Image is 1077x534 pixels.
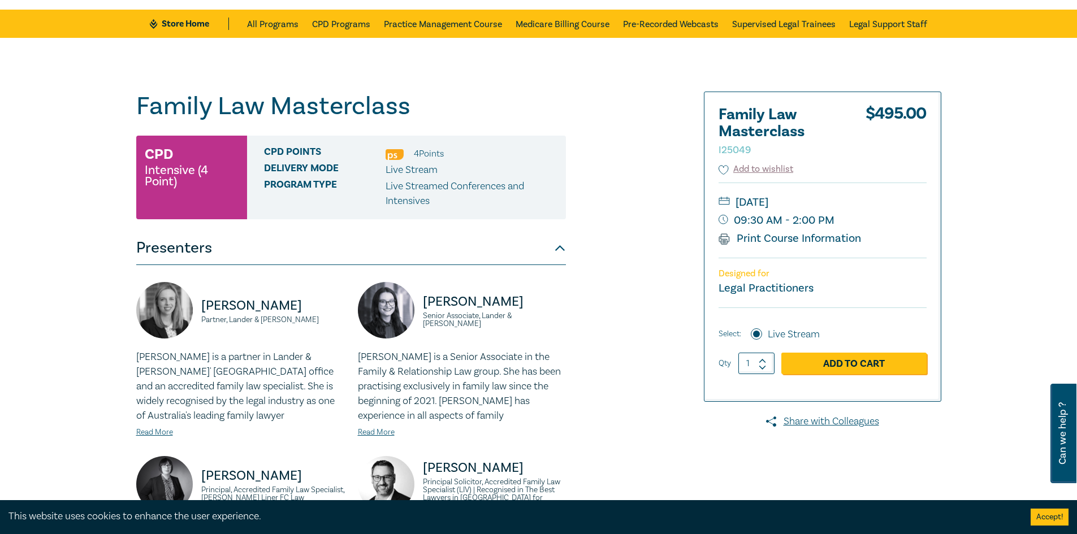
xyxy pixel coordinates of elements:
a: Legal Support Staff [849,10,927,38]
img: Professional Skills [386,149,404,160]
small: Principal, Accredited Family Law Specialist, [PERSON_NAME] Liner FC Law [201,486,344,502]
small: Intensive (4 Point) [145,164,239,187]
a: Pre-Recorded Webcasts [623,10,719,38]
small: [DATE] [719,193,927,211]
a: Read More [136,427,173,437]
small: I25049 [719,144,751,157]
p: Designed for [719,268,927,279]
img: https://s3.ap-southeast-2.amazonaws.com/leo-cussen-store-production-content/Contacts/Greg%20Olive... [358,456,414,513]
p: [PERSON_NAME] [423,459,566,477]
button: Accept cookies [1031,509,1069,526]
img: https://s3.ap-southeast-2.amazonaws.com/leo-cussen-store-production-content/Contacts/Justine%20Cl... [136,456,193,513]
button: Add to wishlist [719,163,794,176]
a: CPD Programs [312,10,370,38]
p: [PERSON_NAME] [423,293,566,311]
a: Read More [358,427,395,437]
div: This website uses cookies to enhance the user experience. [8,509,1014,524]
span: Program type [264,179,386,209]
a: Store Home [150,18,228,30]
span: Delivery Mode [264,163,386,177]
span: Live Stream [386,163,438,176]
input: 1 [738,353,775,374]
span: CPD Points [264,146,386,161]
small: Senior Associate, Lander & [PERSON_NAME] [423,312,566,328]
img: https://s3.ap-southeast-2.amazonaws.com/leo-cussen-store-production-content/Contacts/Grace%20Hurl... [358,282,414,338]
label: Qty [719,357,731,370]
p: [PERSON_NAME] [201,297,344,315]
a: Supervised Legal Trainees [732,10,836,38]
label: Live Stream [768,327,820,342]
small: Partner, Lander & [PERSON_NAME] [201,316,344,324]
a: Medicare Billing Course [516,10,609,38]
a: Practice Management Course [384,10,502,38]
h1: Family Law Masterclass [136,92,566,121]
li: 4 Point s [414,146,444,161]
a: All Programs [247,10,299,38]
p: [PERSON_NAME] is a Senior Associate in the Family & Relationship Law group. She has been practisi... [358,350,566,423]
h3: CPD [145,144,173,164]
img: https://s3.ap-southeast-2.amazonaws.com/leo-cussen-store-production-content/Contacts/Liz%20Kofoed... [136,282,193,338]
a: Print Course Information [719,231,862,246]
p: [PERSON_NAME] [201,467,344,485]
small: 09:30 AM - 2:00 PM [719,211,927,229]
span: Can we help ? [1057,390,1068,476]
button: Presenters [136,231,566,265]
div: $ 495.00 [866,106,927,163]
small: Principal Solicitor, Accredited Family Law Specialist (LIV) | Recognised in The Best Lawyers in [... [423,478,566,510]
p: [PERSON_NAME] is a partner in Lander & [PERSON_NAME]' [GEOGRAPHIC_DATA] office and an accredited ... [136,350,344,423]
a: Add to Cart [781,353,927,374]
a: Share with Colleagues [704,414,941,429]
h2: Family Law Masterclass [719,106,843,157]
p: Live Streamed Conferences and Intensives [386,179,557,209]
small: Legal Practitioners [719,281,814,296]
span: Select: [719,328,741,340]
